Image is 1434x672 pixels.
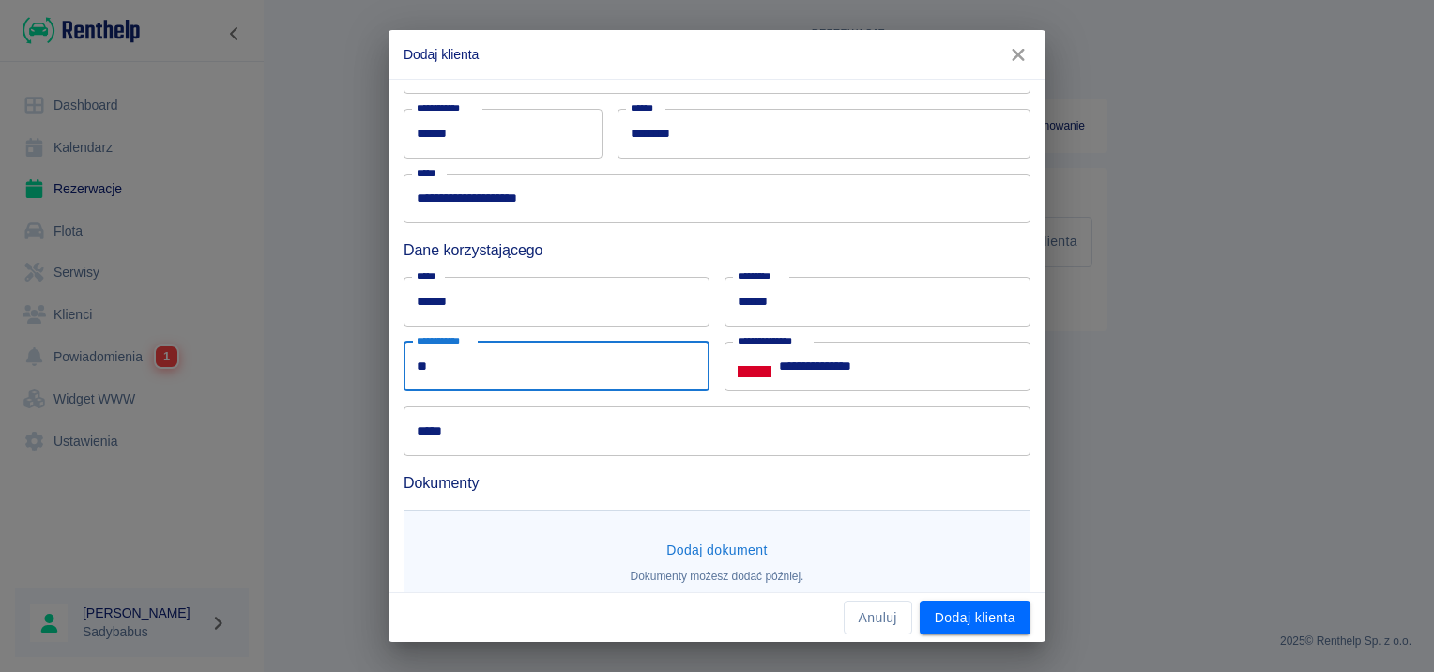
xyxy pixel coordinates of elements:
[631,568,804,585] p: Dokumenty możesz dodać później.
[844,601,912,635] button: Anuluj
[738,352,771,380] button: Select country
[920,601,1030,635] button: Dodaj klienta
[659,533,775,568] button: Dodaj dokument
[404,471,1030,495] h6: Dokumenty
[389,30,1045,79] h2: Dodaj klienta
[404,238,1030,262] h6: Dane korzystającego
